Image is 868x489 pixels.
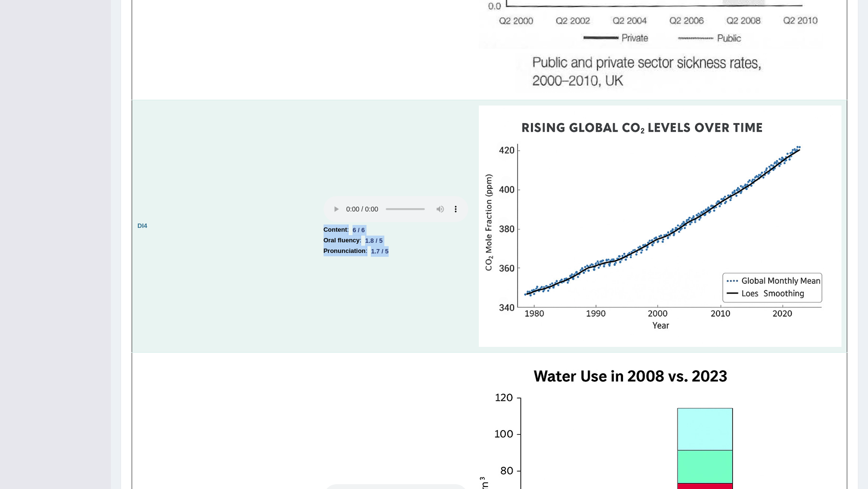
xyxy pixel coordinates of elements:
li: : [324,225,468,235]
b: Oral fluency [324,235,360,246]
b: Content [324,225,347,235]
div: 6 / 6 [349,225,368,235]
div: 1.8 / 5 [361,236,386,246]
li: : [324,246,468,256]
b: DI4 [137,222,147,229]
li: : [324,235,468,246]
b: Pronunciation [324,246,366,256]
div: 1.7 / 5 [367,246,393,256]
